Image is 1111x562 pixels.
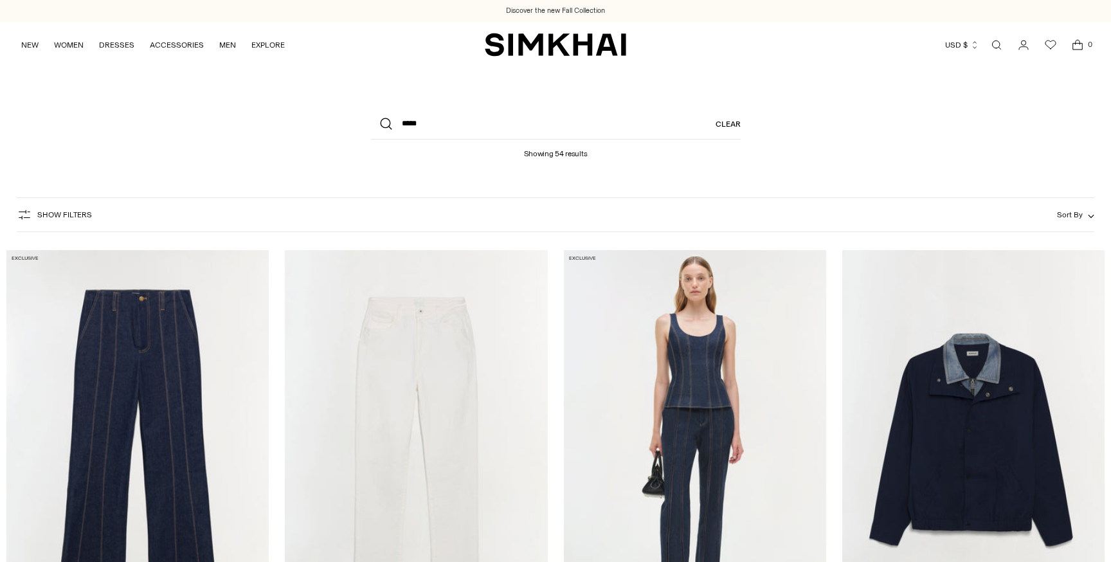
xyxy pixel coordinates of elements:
[524,140,588,158] h1: Showing 54 results
[21,31,39,59] a: NEW
[219,31,236,59] a: MEN
[1011,32,1036,58] a: Go to the account page
[371,109,402,140] button: Search
[984,32,1009,58] a: Open search modal
[485,32,626,57] a: SIMKHAI
[716,109,741,140] a: Clear
[1057,208,1094,222] button: Sort By
[99,31,134,59] a: DRESSES
[1038,32,1063,58] a: Wishlist
[251,31,285,59] a: EXPLORE
[150,31,204,59] a: ACCESSORIES
[17,204,92,225] button: Show Filters
[1065,32,1090,58] a: Open cart modal
[37,210,92,219] span: Show Filters
[945,31,979,59] button: USD $
[1084,39,1096,50] span: 0
[1057,210,1083,219] span: Sort By
[54,31,84,59] a: WOMEN
[506,6,605,16] a: Discover the new Fall Collection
